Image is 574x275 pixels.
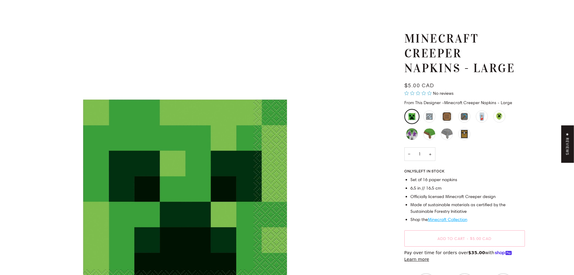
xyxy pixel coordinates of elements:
[561,125,574,163] div: Click to open Judge.me floating reviews tab
[404,31,520,75] h1: Minecraft Creeper Napkins - Large
[457,109,472,124] li: Minecraft Diamond Pickaxe Plates - Small
[438,236,465,241] span: Add to Cart
[410,177,525,183] li: Set of 16 paper napkins
[404,147,414,161] button: Decrease quantity
[457,126,472,142] li: Minecraft Chest Loot Bags
[433,91,453,96] span: No reviews
[428,217,467,222] a: Minecraft Collection
[404,109,419,124] li: Minecraft Creeper Napkins - Large
[404,170,447,173] span: Only left in stock
[442,100,512,105] span: Minecraft Creeper Napkins - Large
[439,109,454,124] li: Minecraft Crafting Table Plates - Large
[492,109,507,124] li: Minecraft Creeper Balloons
[474,109,489,124] li: Minecraft Potion Cups
[404,126,419,142] li: Minecraft Decorating Kit
[404,230,525,247] button: Add to Cart
[404,83,434,88] span: $5.00 CAD
[442,100,444,105] span: -
[422,126,437,142] li: Minecraft Grass Block Table Cover
[470,236,492,241] span: $5.00 CAD
[410,193,525,200] li: Officially licensed Minecraft Creeper design
[439,126,454,142] li: Minecraft Ore Table Cover
[414,170,416,173] span: 5
[465,236,470,241] span: •
[410,185,525,192] li: 6.5 in // 16.5 cm
[404,100,441,105] span: From This Designer
[410,216,525,223] li: Shop the
[410,202,525,215] li: Made of sustainable materials as certified by the Sustainable Forestry Initiative
[422,109,437,124] li: Minecraft Diamond Block Napkins - Small
[425,147,435,161] button: Increase quantity
[404,147,435,161] input: Quantity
